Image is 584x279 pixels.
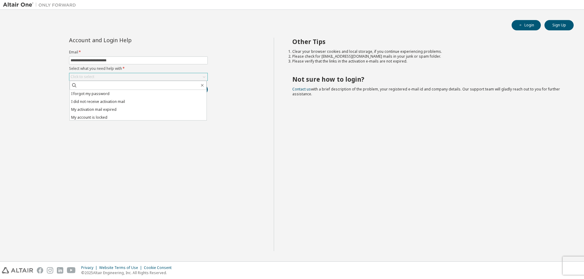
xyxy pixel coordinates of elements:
[81,270,175,275] p: © 2025 Altair Engineering, Inc. All Rights Reserved.
[69,50,208,55] label: Email
[292,54,563,59] li: Please check for [EMAIL_ADDRESS][DOMAIN_NAME] mails in your junk or spam folder.
[47,267,53,274] img: instagram.svg
[292,87,560,97] span: with a brief description of the problem, your registered e-mail id and company details. Our suppo...
[292,49,563,54] li: Clear your browser cookies and local storage, if you continue experiencing problems.
[69,73,207,80] div: Click to select
[292,59,563,64] li: Please verify that the links in the activation e-mails are not expired.
[2,267,33,274] img: altair_logo.svg
[544,20,574,30] button: Sign Up
[292,38,563,46] h2: Other Tips
[512,20,541,30] button: Login
[3,2,79,8] img: Altair One
[37,267,43,274] img: facebook.svg
[71,74,94,79] div: Click to select
[292,87,311,92] a: Contact us
[67,267,76,274] img: youtube.svg
[69,66,208,71] label: Select what you need help with
[144,265,175,270] div: Cookie Consent
[99,265,144,270] div: Website Terms of Use
[81,265,99,270] div: Privacy
[57,267,63,274] img: linkedin.svg
[70,90,207,98] li: I forgot my password
[69,38,180,43] div: Account and Login Help
[292,75,563,83] h2: Not sure how to login?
